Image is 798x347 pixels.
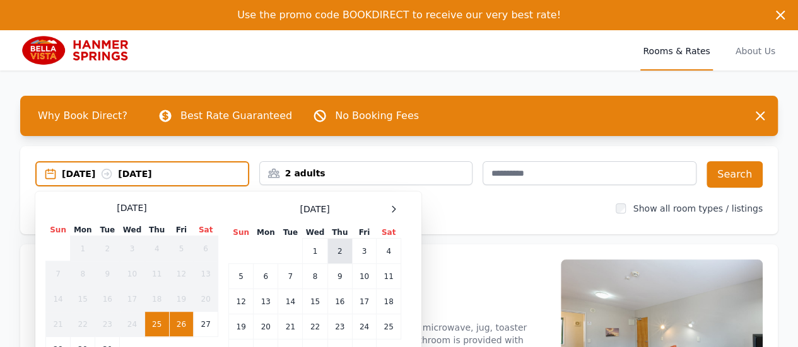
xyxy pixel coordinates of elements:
td: 15 [303,289,327,314]
td: 22 [303,314,327,339]
td: 27 [194,312,218,337]
td: 6 [194,236,218,261]
span: Why Book Direct? [28,103,138,128]
td: 2 [95,236,120,261]
td: 26 [169,312,193,337]
td: 16 [95,287,120,312]
th: Wed [120,224,144,236]
label: Show all room types / listings [633,203,763,213]
td: 25 [377,314,401,339]
td: 23 [327,314,352,339]
span: [DATE] [300,203,329,215]
td: 14 [278,289,303,314]
td: 11 [144,261,169,287]
td: 7 [46,261,71,287]
td: 1 [71,236,95,261]
p: No Booking Fees [335,108,419,123]
td: 9 [327,264,352,289]
td: 18 [377,289,401,314]
td: 12 [169,261,193,287]
a: About Us [733,30,778,71]
td: 8 [303,264,327,289]
p: Best Rate Guaranteed [180,108,292,123]
td: 19 [169,287,193,312]
td: 25 [144,312,169,337]
div: 2 adults [260,167,472,179]
th: Mon [254,227,278,239]
td: 6 [254,264,278,289]
td: 17 [352,289,376,314]
td: 21 [278,314,303,339]
td: 24 [120,312,144,337]
td: 23 [95,312,120,337]
th: Sun [46,224,71,236]
td: 14 [46,287,71,312]
th: Tue [95,224,120,236]
a: Rooms & Rates [640,30,712,71]
td: 12 [229,289,254,314]
td: 15 [71,287,95,312]
th: Fri [352,227,376,239]
button: Search [707,161,763,188]
td: 4 [377,239,401,264]
td: 10 [120,261,144,287]
td: 22 [71,312,95,337]
th: Mon [71,224,95,236]
th: Thu [327,227,352,239]
td: 20 [254,314,278,339]
td: 13 [194,261,218,287]
th: Fri [169,224,193,236]
img: Bella Vista Hanmer Springs [20,35,142,65]
th: Tue [278,227,303,239]
td: 17 [120,287,144,312]
th: Thu [144,224,169,236]
td: 19 [229,314,254,339]
td: 3 [120,236,144,261]
td: 16 [327,289,352,314]
td: 8 [71,261,95,287]
td: 5 [169,236,193,261]
td: 20 [194,287,218,312]
td: 13 [254,289,278,314]
td: 7 [278,264,303,289]
td: 3 [352,239,376,264]
td: 1 [303,239,327,264]
td: 9 [95,261,120,287]
th: Sun [229,227,254,239]
th: Sat [194,224,218,236]
td: 2 [327,239,352,264]
td: 18 [144,287,169,312]
td: 5 [229,264,254,289]
th: Sat [377,227,401,239]
span: Use the promo code BOOKDIRECT to receive our very best rate! [237,9,561,21]
th: Wed [303,227,327,239]
span: [DATE] [117,202,146,214]
td: 4 [144,236,169,261]
td: 24 [352,314,376,339]
div: [DATE] [DATE] [62,168,248,180]
td: 21 [46,312,71,337]
td: 11 [377,264,401,289]
td: 10 [352,264,376,289]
